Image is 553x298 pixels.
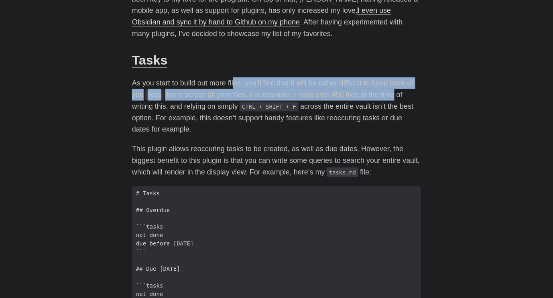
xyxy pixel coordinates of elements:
[132,231,167,240] span: not done
[132,265,184,274] span: ## Due [DATE]
[132,240,198,248] span: due before [DATE]
[132,189,164,198] span: # Tasks
[145,90,164,100] code: TODO
[132,77,421,135] p: As you start to build out more files, you’ll find that it will be rather difficult to keep track ...
[132,282,167,290] span: ```tasks
[132,143,421,178] p: This plugin allows reoccuring tasks to be created, as well as due dates. However, the biggest ben...
[240,102,299,111] code: CTRL + SHIFT + F
[327,168,359,177] code: tasks.md
[132,223,167,231] span: ```tasks
[132,206,174,215] span: ## Overdue
[132,53,167,67] a: Tasks
[132,248,150,257] span: ```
